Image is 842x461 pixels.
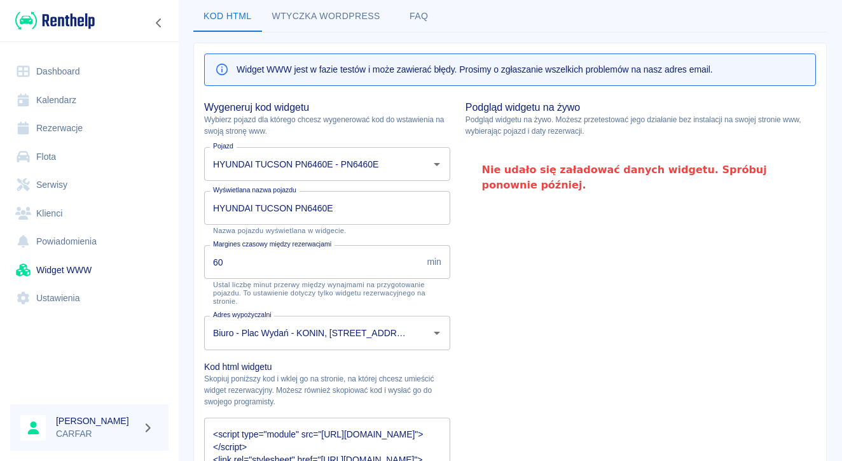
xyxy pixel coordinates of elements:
button: Zwiń nawigację [149,15,169,31]
h6: [PERSON_NAME] [56,415,137,427]
p: Skopiuj poniższy kod i wklej go na stronie, na której chcesz umieścić widget rezerwacyjny. Możesz... [204,373,450,408]
label: Adres wypożyczalni [213,310,272,320]
a: Klienci [10,199,169,228]
p: Podgląd widgetu na żywo. Możesz przetestować jego działanie bez instalacji na swojej stronie www,... [466,114,816,137]
h6: Kod html widgetu [204,360,450,373]
p: Wybierz pojazd dla którego chcesz wygenerować kod do wstawienia na swoją stronę www. [204,114,450,137]
p: min [427,255,441,269]
a: Flota [10,143,169,171]
p: Ustal liczbę minut przerwy między wynajmami na przygotowanie pojazdu. To ustawienie dotyczy tylko... [213,281,441,306]
a: Kalendarz [10,86,169,115]
img: Renthelp logo [15,10,95,31]
button: Wtyczka wordpress [262,1,390,32]
a: Ustawienia [10,284,169,313]
a: Renthelp logo [10,10,95,31]
h5: Podgląd widgetu na żywo [466,101,816,114]
p: CARFAR [56,427,137,441]
button: Otwórz [428,324,446,342]
label: Wyświetlana nazwa pojazdu [213,185,296,195]
label: Margines czasowy między rezerwacjami [213,239,331,249]
a: Powiadomienia [10,227,169,256]
p: Nazwa pojazdu wyświetlana w widgecie. [213,227,441,235]
a: Serwisy [10,171,169,199]
button: Otwórz [428,155,446,173]
button: Kod html [193,1,262,32]
button: FAQ [390,1,448,32]
p: Widget WWW jest w fazie testów i może zawierać błędy. Prosimy o zgłaszanie wszelkich problemów na... [237,63,713,76]
label: Pojazd [213,141,233,151]
a: Dashboard [10,57,169,86]
a: Widget WWW [10,256,169,285]
a: Rezerwacje [10,114,169,143]
h5: Wygeneruj kod widgetu [204,101,450,114]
